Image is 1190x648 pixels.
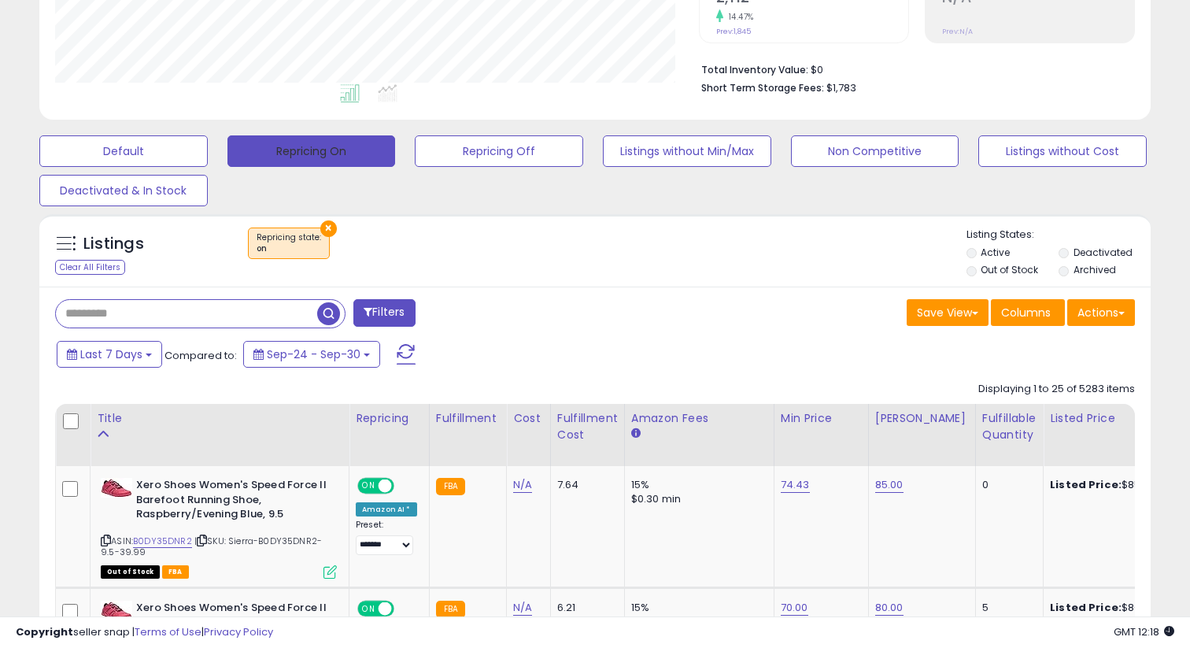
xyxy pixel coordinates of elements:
[392,480,417,493] span: OFF
[701,81,824,94] b: Short Term Storage Fees:
[1074,263,1116,276] label: Archived
[16,625,273,640] div: seller snap | |
[978,382,1135,397] div: Displaying 1 to 25 of 5283 items
[415,135,583,167] button: Repricing Off
[243,341,380,368] button: Sep-24 - Sep-30
[631,492,762,506] div: $0.30 min
[353,299,415,327] button: Filters
[875,410,969,427] div: [PERSON_NAME]
[631,601,762,615] div: 15%
[631,478,762,492] div: 15%
[436,601,465,618] small: FBA
[982,478,1031,492] div: 0
[791,135,959,167] button: Non Competitive
[80,346,142,362] span: Last 7 Days
[513,600,532,616] a: N/A
[1001,305,1051,320] span: Columns
[267,346,360,362] span: Sep-24 - Sep-30
[875,477,904,493] a: 85.00
[101,535,322,558] span: | SKU: Sierra-B0DY35DNR2-9.5-39.99
[991,299,1065,326] button: Columns
[781,600,808,616] a: 70.00
[1050,410,1186,427] div: Listed Price
[701,63,808,76] b: Total Inventory Value:
[101,478,337,577] div: ASIN:
[907,299,989,326] button: Save View
[557,478,612,492] div: 7.64
[57,341,162,368] button: Last 7 Days
[356,502,417,517] div: Amazon AI *
[101,478,132,498] img: 41zZgnbeFPL._SL40_.jpg
[942,27,973,36] small: Prev: N/A
[164,348,237,363] span: Compared to:
[227,135,396,167] button: Repricing On
[631,427,641,441] small: Amazon Fees.
[981,263,1038,276] label: Out of Stock
[557,410,618,443] div: Fulfillment Cost
[204,624,273,639] a: Privacy Policy
[359,480,379,493] span: ON
[966,228,1151,243] p: Listing States:
[603,135,771,167] button: Listings without Min/Max
[1050,477,1122,492] b: Listed Price:
[781,477,810,493] a: 74.43
[135,624,201,639] a: Terms of Use
[83,233,144,255] h5: Listings
[1050,601,1181,615] div: $80.00
[136,478,327,526] b: Xero Shoes Women's Speed Force II Barefoot Running Shoe, Raspberry/Evening Blue, 9.5
[981,246,1010,259] label: Active
[982,410,1037,443] div: Fulfillable Quantity
[257,243,321,254] div: on
[356,520,417,555] div: Preset:
[101,565,160,579] span: All listings that are currently out of stock and unavailable for purchase on Amazon
[701,59,1123,78] li: $0
[1114,624,1174,639] span: 2025-10-8 12:18 GMT
[723,11,754,23] small: 14.47%
[875,600,904,616] a: 80.00
[978,135,1147,167] button: Listings without Cost
[513,410,544,427] div: Cost
[1050,600,1122,615] b: Listed Price:
[1074,246,1133,259] label: Deactivated
[826,80,856,95] span: $1,783
[557,601,612,615] div: 6.21
[781,410,862,427] div: Min Price
[39,135,208,167] button: Default
[513,477,532,493] a: N/A
[97,410,342,427] div: Title
[55,260,125,275] div: Clear All Filters
[162,565,189,579] span: FBA
[320,220,337,237] button: ×
[16,624,73,639] strong: Copyright
[436,410,500,427] div: Fulfillment
[982,601,1031,615] div: 5
[257,231,321,255] span: Repricing state :
[1067,299,1135,326] button: Actions
[356,410,423,427] div: Repricing
[133,535,192,548] a: B0DY35DNR2
[1050,478,1181,492] div: $85.00
[101,601,132,620] img: 41zZgnbeFPL._SL40_.jpg
[39,175,208,206] button: Deactivated & In Stock
[716,27,751,36] small: Prev: 1,845
[436,478,465,495] small: FBA
[631,410,767,427] div: Amazon Fees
